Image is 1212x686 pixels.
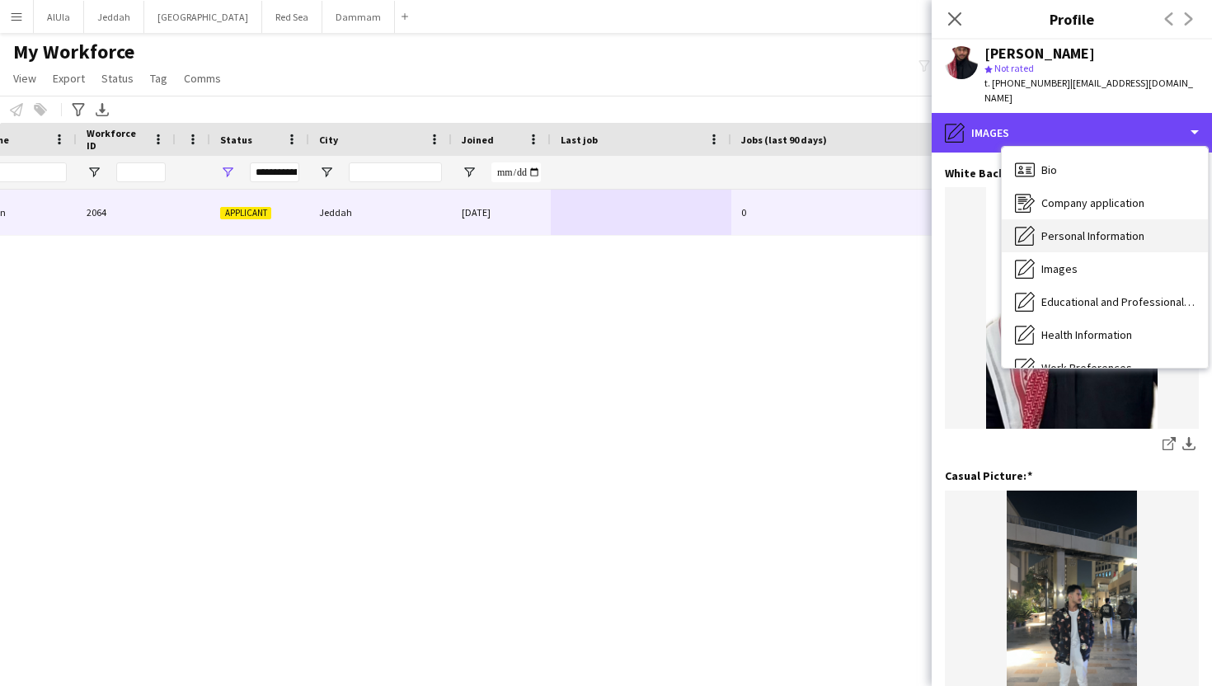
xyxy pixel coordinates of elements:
span: View [13,71,36,86]
app-action-btn: Export XLSX [92,100,112,120]
h3: Profile [932,8,1212,30]
span: Company application [1041,195,1144,210]
div: Jeddah [309,190,452,235]
img: HEIF Image Medium.png [945,187,1199,429]
button: Open Filter Menu [87,165,101,180]
a: Status [95,68,140,89]
span: Personal Information [1041,228,1144,243]
a: Tag [143,68,174,89]
span: t. [PHONE_NUMBER] [984,77,1070,89]
span: Export [53,71,85,86]
span: Bio [1041,162,1057,177]
button: Red Sea [262,1,322,33]
span: Tag [150,71,167,86]
span: Last job [561,134,598,146]
span: Work Preferences [1041,360,1132,375]
span: Images [1041,261,1078,276]
span: City [319,134,338,146]
button: Open Filter Menu [319,165,334,180]
div: [PERSON_NAME] [984,46,1095,61]
a: Export [46,68,92,89]
div: [DATE] [452,190,551,235]
input: Joined Filter Input [491,162,541,182]
a: Comms [177,68,228,89]
span: Status [220,134,252,146]
span: My Workforce [13,40,134,64]
button: AlUla [34,1,84,33]
span: | [EMAIL_ADDRESS][DOMAIN_NAME] [984,77,1193,104]
div: Work Preferences [1002,351,1208,384]
div: Health Information [1002,318,1208,351]
span: Workforce ID [87,127,146,152]
button: [GEOGRAPHIC_DATA] [144,1,262,33]
div: Personal Information [1002,219,1208,252]
h3: White Background Picture [945,166,1094,181]
a: View [7,68,43,89]
input: Workforce ID Filter Input [116,162,166,182]
app-action-btn: Advanced filters [68,100,88,120]
div: 2064 [77,190,176,235]
span: Educational and Professional Background [1041,294,1195,309]
div: Images [932,113,1212,153]
input: City Filter Input [349,162,442,182]
button: Jeddah [84,1,144,33]
span: Health Information [1041,327,1132,342]
button: Dammam [322,1,395,33]
h3: Casual Picture: [945,468,1032,483]
div: Bio [1002,153,1208,186]
span: Joined [462,134,494,146]
button: Open Filter Menu [462,165,477,180]
div: Educational and Professional Background [1002,285,1208,318]
span: Status [101,71,134,86]
span: Jobs (last 90 days) [741,134,827,146]
div: Company application [1002,186,1208,219]
div: Images [1002,252,1208,285]
div: 0 [731,190,951,235]
button: Open Filter Menu [220,165,235,180]
span: Applicant [220,207,271,219]
span: Comms [184,71,221,86]
span: Not rated [994,62,1034,74]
